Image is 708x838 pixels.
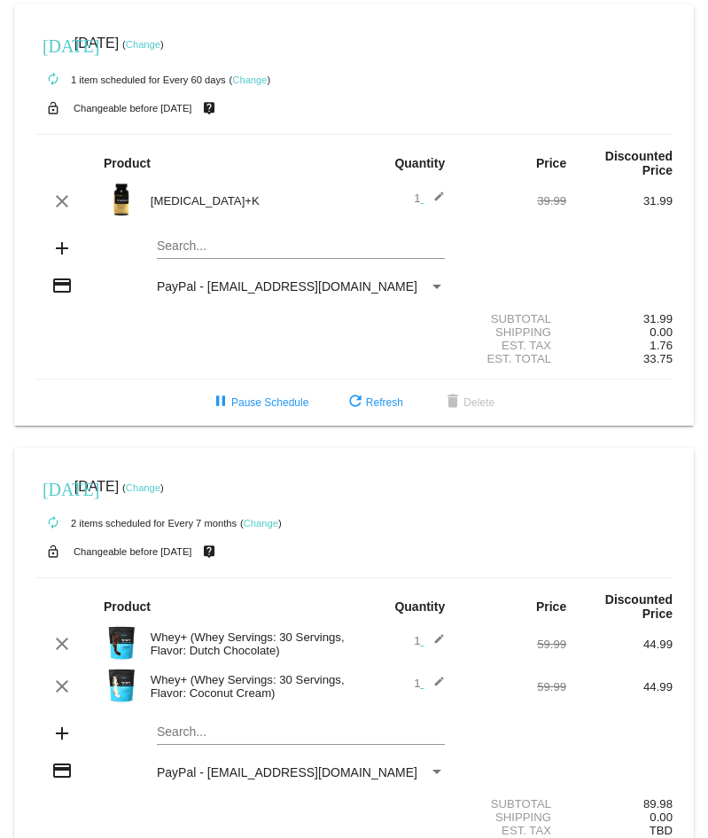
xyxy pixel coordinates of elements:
[536,599,566,614] strong: Price
[51,633,73,654] mat-icon: clear
[51,760,73,781] mat-icon: credit_card
[157,279,417,294] span: PayPal - [EMAIL_ADDRESS][DOMAIN_NAME]
[566,797,673,811] div: 89.98
[126,39,160,50] a: Change
[460,352,566,365] div: Est. Total
[122,39,164,50] small: ( )
[442,396,494,409] span: Delete
[460,312,566,325] div: Subtotal
[460,194,566,208] div: 39.99
[414,192,445,205] span: 1
[198,97,220,120] mat-icon: live_help
[210,392,231,413] mat-icon: pause
[650,811,673,824] span: 0.00
[104,182,139,217] img: Image-1-Carousel-Vitamin-DK-Photoshoped-1000x1000-1.png
[244,518,278,529] a: Change
[157,765,417,779] span: PayPal - [EMAIL_ADDRESS][DOMAIN_NAME]
[414,677,445,690] span: 1
[230,74,271,85] small: ( )
[74,546,192,557] small: Changeable before [DATE]
[460,638,566,651] div: 59.99
[43,540,64,563] mat-icon: lock_open
[43,97,64,120] mat-icon: lock_open
[157,239,445,254] input: Search...
[74,103,192,114] small: Changeable before [DATE]
[196,387,323,419] button: Pause Schedule
[104,156,151,170] strong: Product
[566,312,673,325] div: 31.99
[442,392,463,413] mat-icon: delete
[43,477,64,498] mat-icon: [DATE]
[142,673,354,700] div: Whey+ (Whey Servings: 30 Servings, Flavor: Coconut Cream)
[232,74,267,85] a: Change
[51,723,73,744] mat-icon: add
[35,518,237,529] small: 2 items scheduled for Every 7 months
[122,482,164,493] small: ( )
[43,69,64,90] mat-icon: autorenew
[460,824,566,837] div: Est. Tax
[51,676,73,697] mat-icon: clear
[536,156,566,170] strong: Price
[331,387,417,419] button: Refresh
[650,339,673,352] span: 1.76
[35,74,226,85] small: 1 item scheduled for Every 60 days
[424,191,445,212] mat-icon: edit
[650,824,673,837] span: TBD
[605,592,673,621] strong: Discounted Price
[157,725,445,740] input: Search...
[142,630,354,657] div: Whey+ (Whey Servings: 30 Servings, Flavor: Dutch Chocolate)
[51,191,73,212] mat-icon: clear
[394,599,445,614] strong: Quantity
[566,680,673,693] div: 44.99
[345,396,403,409] span: Refresh
[157,279,445,294] mat-select: Payment Method
[210,396,308,409] span: Pause Schedule
[104,625,139,661] img: Image-1-Carousel-Whey-2lb-Dutch-Chocolate-no-badge-Transp.png
[198,540,220,563] mat-icon: live_help
[104,668,139,703] img: Image-1l-Whey-2lb-Coconut-Cream-Pie-1000x1000-1.png
[126,482,160,493] a: Change
[566,638,673,651] div: 44.99
[424,676,445,697] mat-icon: edit
[51,238,73,259] mat-icon: add
[566,194,673,208] div: 31.99
[104,599,151,614] strong: Product
[43,513,64,534] mat-icon: autorenew
[157,765,445,779] mat-select: Payment Method
[643,352,673,365] span: 33.75
[650,325,673,339] span: 0.00
[394,156,445,170] strong: Quantity
[51,275,73,296] mat-icon: credit_card
[414,634,445,647] span: 1
[428,387,509,419] button: Delete
[460,325,566,339] div: Shipping
[460,339,566,352] div: Est. Tax
[240,518,282,529] small: ( )
[460,811,566,824] div: Shipping
[424,633,445,654] mat-icon: edit
[605,149,673,177] strong: Discounted Price
[460,680,566,693] div: 59.99
[142,194,354,208] div: [MEDICAL_DATA]+K
[345,392,366,413] mat-icon: refresh
[43,34,64,55] mat-icon: [DATE]
[460,797,566,811] div: Subtotal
